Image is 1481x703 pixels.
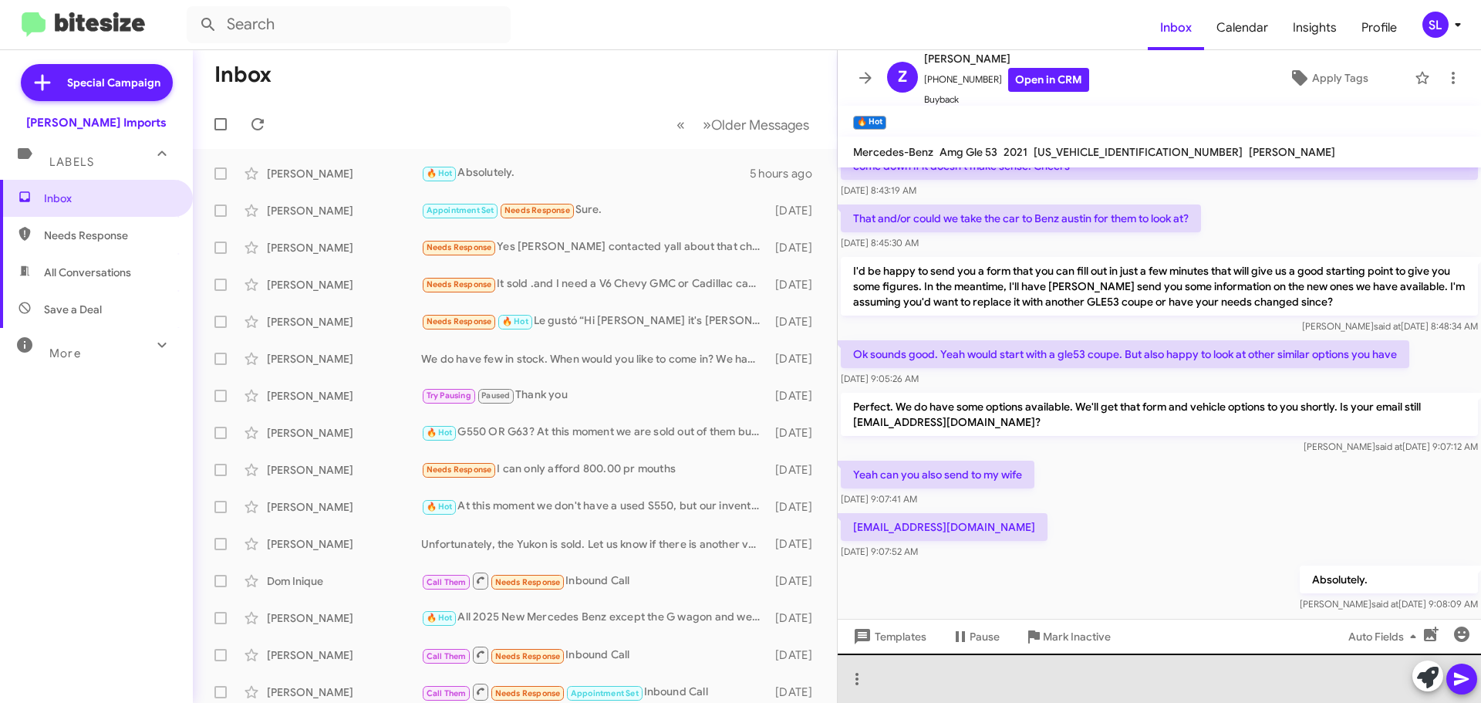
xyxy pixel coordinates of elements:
span: [PERSON_NAME] [1249,145,1335,159]
div: [DATE] [767,388,825,404]
span: [DATE] 9:07:52 AM [841,546,918,557]
span: [DATE] 8:43:19 AM [841,184,916,196]
span: Pause [970,623,1000,651]
div: [PERSON_NAME] [267,203,421,218]
div: [DATE] [767,277,825,292]
span: Needs Response [495,577,561,587]
span: said at [1375,441,1402,452]
span: Buyback [924,92,1089,107]
a: Insights [1280,5,1349,50]
div: [DATE] [767,203,825,218]
span: [US_VEHICLE_IDENTIFICATION_NUMBER] [1034,145,1243,159]
div: Inbound Call [421,645,767,664]
span: Special Campaign [67,75,160,90]
span: Appointment Set [427,205,494,215]
div: Sure. [421,201,767,219]
p: I'd be happy to send you a form that you can fill out in just a few minutes that will give us a g... [841,257,1478,316]
span: Needs Response [504,205,570,215]
span: 🔥 Hot [427,613,453,623]
div: [DATE] [767,647,825,663]
div: It sold .and I need a V6 Chevy GMC or Cadillac car as I do Uber and deliveries [421,275,767,293]
span: Needs Response [495,651,561,661]
button: Auto Fields [1336,623,1435,651]
div: We do have few in stock. When would you like to come in? We have an opening [DATE] at 1:15pm or 5... [421,351,767,367]
div: G550 OR G63? At this moment we are sold out of them but getting a white G550 next month. [421,424,767,441]
div: [DATE] [767,610,825,626]
p: Absolutely. [1300,566,1478,593]
div: Absolutely. [421,164,750,182]
span: Older Messages [711,117,809,134]
p: Yeah can you also send to my wife [841,461,1034,488]
a: Inbox [1148,5,1204,50]
span: Needs Response [427,465,492,475]
span: Inbox [44,191,175,206]
button: Templates [838,623,939,651]
div: [PERSON_NAME] [267,499,421,515]
span: Auto Fields [1348,623,1422,651]
div: [DATE] [767,499,825,515]
div: Le gustó “Hi [PERSON_NAME] it's [PERSON_NAME] at [PERSON_NAME] Imports. I saw you've been in touc... [421,313,767,330]
div: [PERSON_NAME] [267,684,421,700]
span: All Conversations [44,265,131,280]
div: [PERSON_NAME] [267,166,421,181]
a: Open in CRM [1008,68,1089,92]
small: 🔥 Hot [853,116,886,130]
h1: Inbox [214,63,272,87]
span: Apply Tags [1312,64,1368,92]
span: 🔥 Hot [427,168,453,178]
div: SL [1422,12,1449,38]
span: Save a Deal [44,302,102,317]
button: Pause [939,623,1012,651]
span: « [676,115,685,134]
div: [PERSON_NAME] [267,277,421,292]
div: All 2025 New Mercedes Benz except the G wagon and we also have specials for selected 2026 New Mer... [421,609,767,627]
div: [PERSON_NAME] [267,647,421,663]
span: Paused [481,390,510,401]
div: [DATE] [767,536,825,552]
span: Call Them [427,651,467,661]
span: [PERSON_NAME] [924,49,1089,68]
button: Next [693,109,818,140]
div: [PERSON_NAME] [267,536,421,552]
div: [PERSON_NAME] [267,462,421,478]
button: Previous [667,109,694,140]
div: [PERSON_NAME] [267,388,421,404]
div: 5 hours ago [750,166,825,181]
span: Needs Response [427,242,492,252]
div: [DATE] [767,314,825,330]
div: I can only afford 800.00 pr mouths [421,461,767,478]
div: Yes [PERSON_NAME] contacted yall about that charger I've just been busy with work, but I was just... [421,238,767,256]
span: Appointment Set [571,688,639,698]
span: [PERSON_NAME] [DATE] 9:07:12 AM [1304,441,1478,452]
div: At this moment we don't have a used S550, but our inventory changes by the day. [421,498,767,515]
span: Mercedes-Benz [853,145,933,159]
span: Call Them [427,577,467,587]
span: 🔥 Hot [427,428,453,438]
div: [DATE] [767,240,825,255]
p: Perfect. We do have some options available. We'll get that form and vehicle options to you shortl... [841,393,1478,436]
div: [DATE] [767,425,825,441]
div: [PERSON_NAME] [267,314,421,330]
div: [DATE] [767,462,825,478]
div: Inbound Call [421,571,767,590]
div: [DATE] [767,684,825,700]
span: Needs Response [427,316,492,326]
nav: Page navigation example [668,109,818,140]
span: 2021 [1004,145,1027,159]
div: Thank you [421,387,767,404]
a: Calendar [1204,5,1280,50]
div: [PERSON_NAME] [267,351,421,367]
a: Profile [1349,5,1409,50]
div: [DATE] [767,573,825,589]
span: [PHONE_NUMBER] [924,68,1089,92]
span: Templates [850,623,926,651]
div: [DATE] [767,351,825,367]
p: Ok sounds good. Yeah would start with a gle53 coupe. But also happy to look at other similar opti... [841,340,1409,368]
span: 🔥 Hot [427,502,453,512]
span: [DATE] 9:05:26 AM [841,373,919,384]
span: [PERSON_NAME] [DATE] 9:08:09 AM [1300,598,1478,610]
span: Needs Response [427,279,492,289]
span: said at [1371,598,1398,610]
